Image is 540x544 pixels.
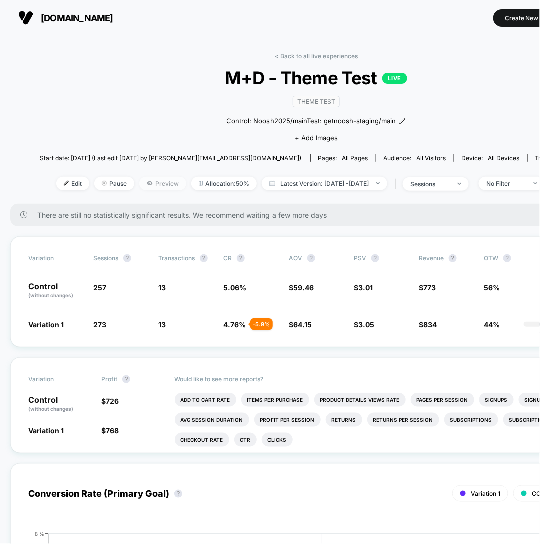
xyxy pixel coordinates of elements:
[354,254,366,262] span: PSV
[423,283,436,292] span: 773
[318,154,368,162] div: Pages:
[419,320,437,329] span: $
[411,393,474,407] li: Pages Per Session
[269,181,275,186] img: calendar
[454,154,527,162] span: Device:
[484,283,500,292] span: 56%
[234,433,257,447] li: Ctr
[200,254,208,262] button: ?
[423,320,437,329] span: 834
[358,320,374,329] span: 3.05
[175,413,249,427] li: Avg Session Duration
[223,283,246,292] span: 5.06 %
[102,181,107,186] img: end
[93,283,106,292] span: 257
[410,180,450,188] div: sessions
[123,254,131,262] button: ?
[101,397,119,405] span: $
[262,433,293,447] li: Clicks
[419,254,444,262] span: Revenue
[314,393,406,407] li: Product Details Views Rate
[376,182,380,184] img: end
[28,396,91,413] p: Control
[15,10,116,26] button: [DOMAIN_NAME]
[254,413,321,427] li: Profit Per Session
[28,320,64,329] span: Variation 1
[392,177,403,191] span: |
[122,375,130,383] button: ?
[471,490,500,497] span: Variation 1
[419,283,436,292] span: $
[293,283,314,292] span: 59.46
[293,320,312,329] span: 64.15
[28,254,83,262] span: Variation
[289,283,314,292] span: $
[289,254,302,262] span: AOV
[275,52,358,60] a: < Back to all live experiences
[367,413,439,427] li: Returns Per Session
[371,254,379,262] button: ?
[488,154,520,162] span: all devices
[449,254,457,262] button: ?
[93,320,106,329] span: 273
[293,96,340,107] span: Theme Test
[158,320,166,329] span: 13
[158,254,195,262] span: Transactions
[40,154,301,162] span: Start date: [DATE] (Last edit [DATE] by [PERSON_NAME][EMAIL_ADDRESS][DOMAIN_NAME])
[486,180,526,187] div: No Filter
[223,254,232,262] span: CR
[342,154,368,162] span: all pages
[64,181,69,186] img: edit
[417,154,446,162] span: All Visitors
[307,254,315,262] button: ?
[262,177,387,190] span: Latest Version: [DATE] - [DATE]
[174,490,182,498] button: ?
[289,320,312,329] span: $
[384,154,446,162] div: Audience:
[28,282,83,299] p: Control
[484,320,500,329] span: 44%
[28,375,83,383] span: Variation
[326,413,362,427] li: Returns
[191,177,257,190] span: Allocation: 50%
[503,254,511,262] button: ?
[106,397,119,405] span: 726
[28,292,73,298] span: (without changes)
[358,283,373,292] span: 3.01
[106,426,119,435] span: 768
[479,393,514,407] li: Signups
[41,13,113,23] span: [DOMAIN_NAME]
[101,426,119,435] span: $
[444,413,498,427] li: Subscriptions
[237,254,245,262] button: ?
[18,10,33,25] img: Visually logo
[227,116,396,126] span: Control: Noosh2025/mainTest: getnoosh-staging/main
[382,73,407,84] p: LIVE
[28,426,64,435] span: Variation 1
[175,393,236,407] li: Add To Cart Rate
[484,254,539,262] span: OTW
[223,320,246,329] span: 4.76 %
[175,433,229,447] li: Checkout Rate
[139,177,186,190] span: Preview
[458,183,461,185] img: end
[295,134,338,142] span: + Add Images
[534,182,537,184] img: end
[199,181,203,186] img: rebalance
[354,283,373,292] span: $
[158,283,166,292] span: 13
[241,393,309,407] li: Items Per Purchase
[354,320,374,329] span: $
[101,375,117,383] span: Profit
[28,406,73,412] span: (without changes)
[93,254,118,262] span: Sessions
[56,177,89,190] span: Edit
[250,318,273,330] div: - 5.9 %
[94,177,134,190] span: Pause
